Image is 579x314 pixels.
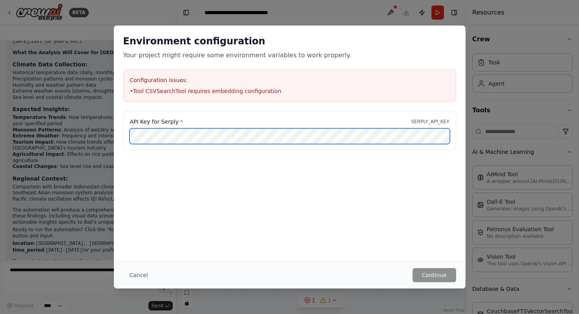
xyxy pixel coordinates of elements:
h3: Configuration issues: [130,76,449,84]
h2: Environment configuration [123,35,456,47]
li: • Tool CSVSearchTool requires embedding configuration [130,87,449,95]
button: Continue [413,268,456,282]
p: SERPLY_API_KEY [411,119,449,125]
label: API Key for Serply [130,118,183,126]
button: Cancel [123,268,154,282]
p: Your project might require some environment variables to work properly. [123,51,456,60]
